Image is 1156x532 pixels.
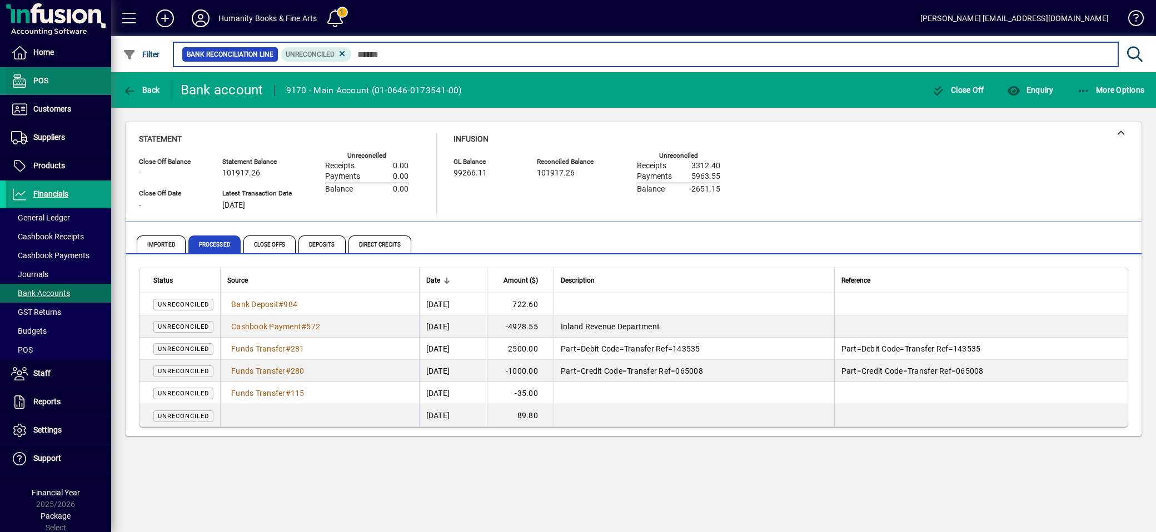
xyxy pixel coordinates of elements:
span: Cashbook Payments [11,251,89,260]
a: Cashbook Payment#572 [227,320,324,333]
span: Funds Transfer [231,367,286,375]
td: -4928.55 [487,315,554,338]
a: Home [6,39,111,67]
span: 281 [291,344,305,353]
span: Cashbook Receipts [11,232,84,241]
div: Amount ($) [494,274,548,287]
span: Receipts [637,162,666,170]
td: 89.80 [487,404,554,426]
span: Unreconciled [158,345,209,353]
span: Part=Credit Code=Transfer Ref=065008 [841,367,984,375]
a: Staff [6,360,111,388]
span: Latest Transaction Date [222,190,292,197]
span: Financials [33,189,68,198]
div: [PERSON_NAME] [EMAIL_ADDRESS][DOMAIN_NAME] [920,9,1109,27]
span: # [286,389,291,398]
span: 3312.40 [691,162,720,170]
span: Staff [33,369,51,378]
span: Description [561,274,595,287]
td: -1000.00 [487,360,554,382]
span: Receipts [325,162,355,170]
span: Direct Credits [348,235,411,253]
span: Deposits [298,235,346,253]
span: Date [426,274,440,287]
td: [DATE] [419,293,487,315]
label: Unreconciled [659,152,698,159]
td: [DATE] [419,382,487,404]
a: Customers [6,96,111,123]
button: Profile [183,8,218,28]
span: Processed [188,235,241,253]
div: Bank account [181,81,263,99]
span: Balance [637,185,665,194]
span: Part=Debit Code=Transfer Ref=143535 [841,344,981,353]
span: 572 [306,322,320,331]
span: Part=Debit Code=Transfer Ref=143535 [561,344,700,353]
span: [DATE] [222,201,245,210]
span: Package [41,511,71,520]
button: Filter [120,44,163,64]
span: Funds Transfer [231,389,286,398]
span: Unreconciled [286,51,335,58]
span: POS [33,76,48,85]
a: Settings [6,416,111,444]
span: More Options [1077,86,1145,94]
td: [DATE] [419,338,487,360]
label: Unreconciled [347,152,386,159]
a: Bank Accounts [6,284,111,303]
button: Enquiry [1004,80,1056,100]
a: Funds Transfer#281 [227,343,308,355]
span: Payments [325,172,360,181]
span: Suppliers [33,133,65,142]
a: Suppliers [6,124,111,152]
a: Cashbook Payments [6,246,111,265]
app-page-header-button: Back [111,80,172,100]
button: More Options [1074,80,1148,100]
span: 101917.26 [537,169,575,178]
a: Products [6,152,111,180]
span: Unreconciled [158,301,209,308]
span: Budgets [11,327,47,335]
button: Back [120,80,163,100]
span: Funds Transfer [231,344,286,353]
span: Unreconciled [158,368,209,375]
span: - [139,169,141,178]
span: Bank Deposit [231,300,278,309]
span: Imported [137,235,186,253]
div: Reference [841,274,1114,287]
button: Close Off [929,80,987,100]
div: Humanity Books & Fine Arts [218,9,317,27]
span: Customers [33,104,71,113]
span: Close Off [932,86,984,94]
span: - [139,201,141,210]
span: GL Balance [454,158,520,165]
span: Financial Year [32,488,80,497]
span: 101917.26 [222,169,260,178]
span: Close Offs [243,235,296,253]
div: Source [227,274,412,287]
button: Add [147,8,183,28]
a: Budgets [6,322,111,340]
span: Status [153,274,173,287]
span: Unreconciled [158,413,209,420]
a: Journals [6,265,111,284]
span: Bank Reconciliation Line [187,49,273,60]
a: Bank Deposit#984 [227,298,301,310]
span: Close Off Date [139,190,206,197]
span: # [301,322,306,331]
span: 984 [283,300,297,309]
span: POS [11,345,33,354]
div: 9170 - Main Account (01-0646-0173541-00) [286,82,462,99]
span: Bank Accounts [11,289,70,298]
span: 115 [291,389,305,398]
span: General Ledger [11,213,70,222]
span: Balance [325,185,353,194]
span: Inland Revenue Department [561,322,660,331]
span: Enquiry [1007,86,1053,94]
span: GST Returns [11,308,61,317]
span: Unreconciled [158,390,209,397]
a: Funds Transfer#115 [227,387,308,399]
td: [DATE] [419,360,487,382]
td: 722.60 [487,293,554,315]
a: General Ledger [6,208,111,227]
